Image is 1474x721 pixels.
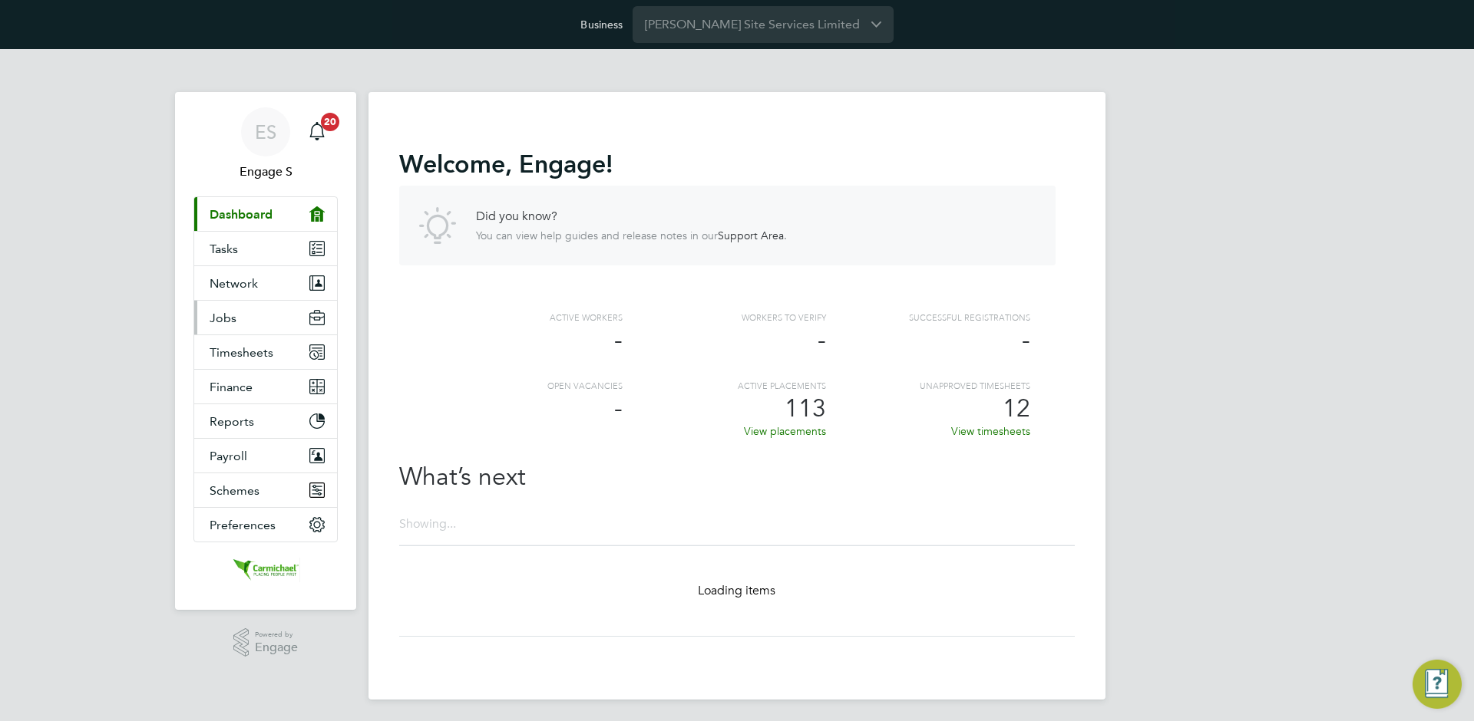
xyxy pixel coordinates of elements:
[302,107,332,156] a: 20
[818,325,826,355] span: -
[194,404,337,438] button: Reports
[1413,660,1462,709] button: Engage Resource Center
[255,628,298,641] span: Powered by
[785,393,826,423] span: 113
[826,311,1030,324] div: Successful registrations
[210,518,276,532] span: Preferences
[194,473,337,507] button: Schemes
[210,345,273,360] span: Timesheets
[210,276,258,291] span: Network
[951,424,1030,438] a: View timesheets
[194,335,337,369] button: Timesheets
[193,107,338,181] a: ESEngage S
[175,92,356,610] nav: Main navigation
[614,393,623,423] span: -
[321,113,339,131] span: 20
[744,424,826,438] a: View placements
[193,163,338,181] span: Engage S
[623,311,827,324] div: Workers to verify
[1003,393,1030,423] span: 12
[210,311,236,325] span: Jobs
[194,197,337,231] a: Dashboard
[718,229,784,242] a: Support Area
[399,149,1056,179] h2: Welcome !
[418,311,623,324] div: Active workers
[194,266,337,300] button: Network
[255,641,298,654] span: Engage
[210,483,259,498] span: Schemes
[614,325,623,355] span: -
[210,449,247,463] span: Payroll
[505,150,606,179] span: , Engage
[193,558,338,582] a: Go to home page
[418,380,623,393] div: Open vacancies
[1022,325,1030,355] span: -
[210,414,254,429] span: Reports
[255,122,276,142] span: ES
[623,380,827,393] div: Active Placements
[233,628,299,657] a: Powered byEngage
[210,207,273,222] span: Dashboard
[194,370,337,403] button: Finance
[447,516,456,532] span: ...
[210,242,238,256] span: Tasks
[231,558,300,582] img: carmichael-logo-retina.png
[476,209,787,225] h4: Did you know?
[399,461,1056,493] h2: What’s next
[194,301,337,334] button: Jobs
[194,508,337,542] button: Preferences
[476,229,787,242] p: You can view help guides and release notes in our .
[580,18,623,31] label: Business
[826,380,1030,393] div: Unapproved Timesheets
[194,232,337,265] a: Tasks
[194,439,337,472] button: Payroll
[399,516,459,532] div: Showing
[210,380,253,394] span: Finance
